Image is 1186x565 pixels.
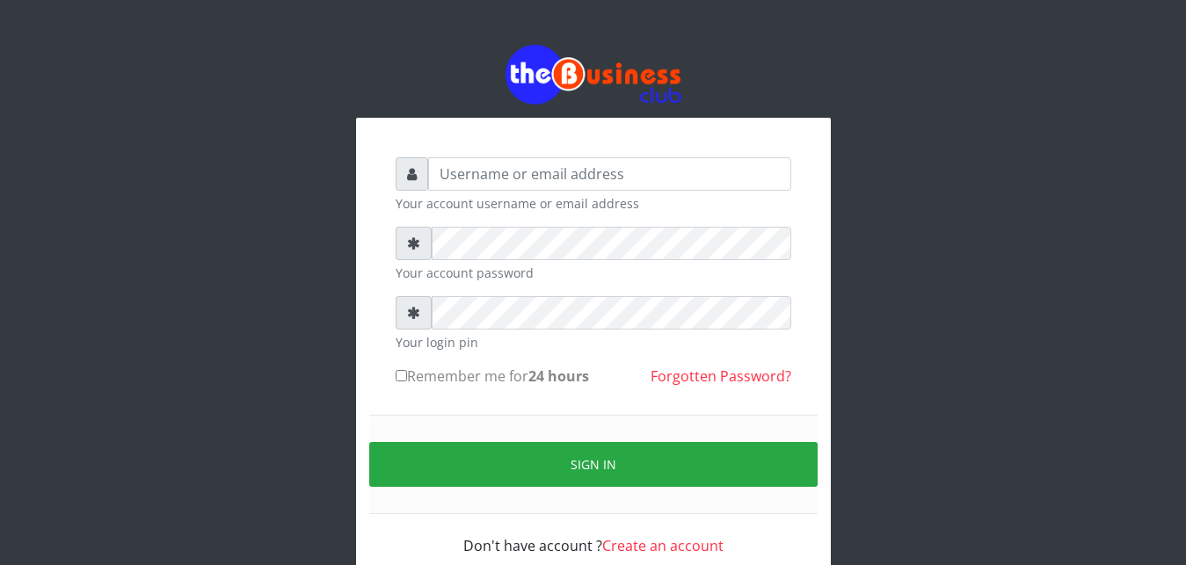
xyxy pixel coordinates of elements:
[428,157,791,191] input: Username or email address
[369,442,818,487] button: Sign in
[602,536,724,555] a: Create an account
[396,333,791,351] small: Your login pin
[651,366,791,386] a: Forgotten Password?
[396,370,407,381] input: Remember me for24 hours
[396,194,791,213] small: Your account username or email address
[396,514,791,556] div: Don't have account ?
[396,366,589,387] label: Remember me for
[396,264,791,282] small: Your account password
[528,366,589,386] b: 24 hours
